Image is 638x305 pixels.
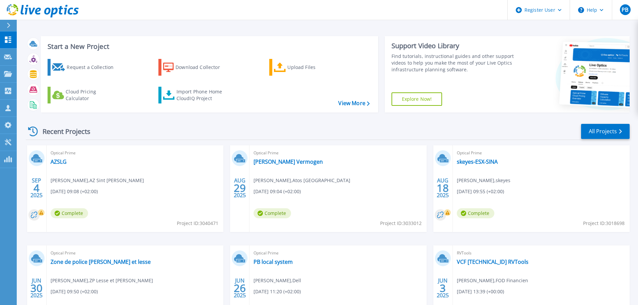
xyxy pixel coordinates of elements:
[48,43,369,50] h3: Start a New Project
[51,158,67,165] a: AZSLG
[234,185,246,191] span: 29
[457,249,626,257] span: RVTools
[457,158,498,165] a: skeyes-ESX-SINA
[622,7,628,12] span: PB
[581,124,630,139] a: All Projects
[457,208,494,218] span: Complete
[175,61,229,74] div: Download Collector
[436,276,449,300] div: JUN 2025
[51,258,151,265] a: Zone de police [PERSON_NAME] et lesse
[392,42,516,50] div: Support Video Library
[287,61,341,74] div: Upload Files
[583,220,625,227] span: Project ID: 3018698
[437,185,449,191] span: 18
[254,288,301,295] span: [DATE] 11:20 (+02:00)
[436,176,449,200] div: AUG 2025
[254,258,293,265] a: PB local system
[254,158,323,165] a: [PERSON_NAME] Vermogen
[51,188,98,195] span: [DATE] 09:08 (+02:00)
[254,249,422,257] span: Optical Prime
[48,59,122,76] a: Request a Collection
[392,92,442,106] a: Explore Now!
[254,277,301,284] span: [PERSON_NAME] , Dell
[457,277,528,284] span: [PERSON_NAME] , FOD Financien
[177,220,218,227] span: Project ID: 3040471
[457,149,626,157] span: Optical Prime
[30,276,43,300] div: JUN 2025
[254,188,301,195] span: [DATE] 09:04 (+02:00)
[51,149,219,157] span: Optical Prime
[392,53,516,73] div: Find tutorials, instructional guides and other support videos to help you make the most of your L...
[176,88,229,102] div: Import Phone Home CloudIQ Project
[457,258,528,265] a: VCF [TECHNICAL_ID] RVTools
[380,220,422,227] span: Project ID: 3033012
[51,177,144,184] span: [PERSON_NAME] , AZ Sint [PERSON_NAME]
[51,288,98,295] span: [DATE] 09:50 (+02:00)
[33,185,40,191] span: 4
[26,123,99,140] div: Recent Projects
[234,285,246,291] span: 26
[457,188,504,195] span: [DATE] 09:55 (+02:00)
[254,208,291,218] span: Complete
[66,88,119,102] div: Cloud Pricing Calculator
[457,177,510,184] span: [PERSON_NAME] , skeyes
[48,87,122,103] a: Cloud Pricing Calculator
[440,285,446,291] span: 3
[254,149,422,157] span: Optical Prime
[457,288,504,295] span: [DATE] 13:39 (+00:00)
[254,177,350,184] span: [PERSON_NAME] , Atos [GEOGRAPHIC_DATA]
[269,59,344,76] a: Upload Files
[233,176,246,200] div: AUG 2025
[338,100,369,106] a: View More
[158,59,233,76] a: Download Collector
[51,208,88,218] span: Complete
[51,277,153,284] span: [PERSON_NAME] , ZP Lesse et [PERSON_NAME]
[30,176,43,200] div: SEP 2025
[51,249,219,257] span: Optical Prime
[233,276,246,300] div: JUN 2025
[30,285,43,291] span: 30
[67,61,120,74] div: Request a Collection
